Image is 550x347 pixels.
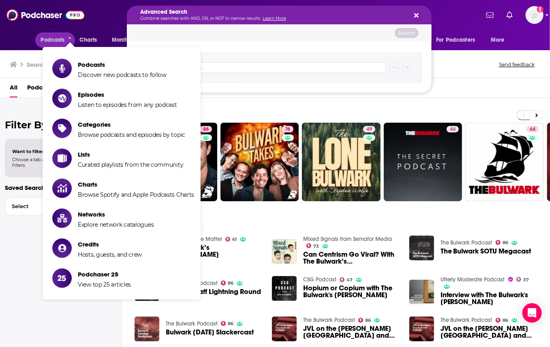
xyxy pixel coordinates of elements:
span: 86 [503,319,508,322]
a: 44 [384,123,462,201]
span: Podcasts [41,34,65,46]
h3: Search [27,61,47,68]
span: Choose a tab above to access filters. [12,157,76,168]
span: Charts [80,34,97,46]
span: Podcasts [78,61,167,68]
span: 86 [228,281,233,285]
a: The Bulwark Podcast [166,320,218,327]
span: Categories [78,121,185,128]
img: User Profile [526,6,544,24]
button: open menu [106,32,151,48]
a: 61 [225,237,237,242]
span: 73 [313,245,319,248]
span: 64 [530,126,535,134]
span: All [10,81,17,98]
span: 49 [366,126,372,134]
span: Browse podcasts and episodes by topic [78,131,185,138]
span: Networks [78,211,154,218]
a: Hopium or Copium with The Bulwark's Tim Miller [303,285,400,298]
span: Hosts, guests, and crew [78,251,142,258]
span: Can Centrism Go Viral? With The Bulwark’s [PERSON_NAME] [303,251,400,265]
a: 76 [220,123,299,201]
img: The Bulwark SOTU Megacast [409,236,434,260]
a: CSG Podcast [303,276,336,283]
img: Bulwark Tuesday Slackercast [135,317,159,341]
span: 86 [228,322,233,326]
span: 37 [523,278,529,282]
a: Utterly Moderate Podcast [441,276,505,283]
a: 76 [282,126,293,132]
a: 86 [496,318,509,323]
button: Send feedback [496,61,537,68]
span: Curated playlists from the community [78,161,183,168]
a: Interview with The Bulwark's Jim Swift [441,292,537,305]
img: Interview with The Bulwark's Jim Swift [409,280,434,304]
a: 86 [358,318,371,323]
img: JVL on the Biden Townhall and Bulwark+ [409,317,434,341]
span: View top 25 articles [78,281,131,288]
a: Show notifications dropdown [483,8,497,22]
span: Monitoring [112,34,141,46]
h2: Filter By [5,119,116,131]
img: Podchaser - Follow, Share and Rate Podcasts [6,7,84,23]
span: JVL on the [PERSON_NAME][GEOGRAPHIC_DATA] and [GEOGRAPHIC_DATA] [441,325,537,339]
span: JVL on the [PERSON_NAME][GEOGRAPHIC_DATA] and [GEOGRAPHIC_DATA] [303,325,400,339]
input: Type a keyword or phrase... [147,62,386,73]
span: Episodes [78,91,177,98]
a: The Bulwark SOTU Megacast [441,248,531,255]
button: Search [395,28,419,38]
span: 86 [365,319,371,322]
a: 86 [221,281,234,285]
span: Lists [78,151,183,158]
button: close menu [35,32,75,48]
span: 61 [232,238,237,241]
p: Combine searches with AND, OR, or NOT to narrow results. [140,17,405,21]
span: Podchaser 25 [78,270,131,278]
a: 64 [526,126,539,132]
button: Show profile menu [526,6,544,24]
img: JVL on the Biden Townhall and Bulwark+ [272,317,297,341]
a: Podcasts [27,81,54,98]
a: JVL on the Biden Townhall and Bulwark+ [303,325,400,339]
h5: Advanced Search [140,9,405,15]
button: open menu [485,32,515,48]
img: Hopium or Copium with The Bulwark's Tim Miller [272,276,297,301]
span: Charts [78,181,194,188]
a: Show notifications dropdown [503,8,516,22]
a: 47 [340,277,353,282]
button: Select [5,197,116,215]
a: Can Centrism Go Viral? With The Bulwark’s Tim Miller [303,251,400,265]
svg: Add a profile image [537,6,544,13]
a: 86 [221,321,234,326]
button: open menu [431,32,487,48]
a: 73 [306,243,319,248]
a: Mixed Signals from Semafor Media [303,236,392,243]
a: Learn More [263,16,286,21]
span: Discover new podcasts to follow [78,71,167,79]
a: The Bulwark Podcast [441,317,492,324]
span: 76 [285,126,290,134]
a: 86 [496,240,509,245]
div: Search podcasts, credits, & more... [135,6,439,24]
span: Credits [78,241,142,248]
span: Explore network catalogues [78,221,154,228]
span: Select [5,204,99,209]
a: 44 [447,126,459,132]
a: 49 [363,126,375,132]
span: Listen to episodes from any podcast [78,101,177,109]
span: 44 [450,126,456,134]
img: Can Centrism Go Viral? With The Bulwark’s Tim Miller [272,239,297,264]
a: 49 [302,123,381,201]
span: Browse Spotify and Apple Podcasts Charts [78,191,194,198]
a: Bulwark Tuesday Slackercast [166,329,254,336]
a: Charts [75,32,102,48]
